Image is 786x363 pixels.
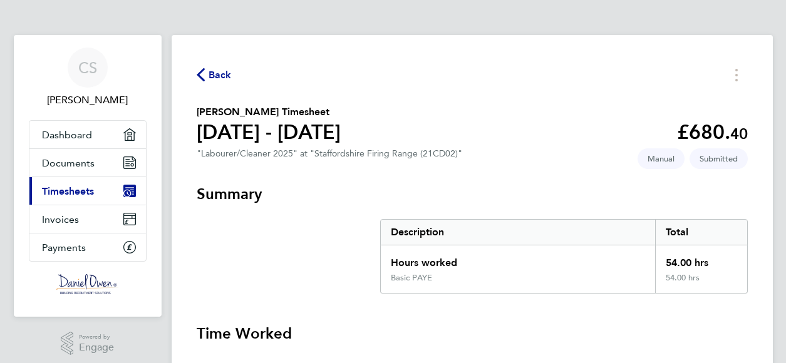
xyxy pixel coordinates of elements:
span: Back [209,68,232,83]
app-decimal: £680. [677,120,748,144]
button: Back [197,67,232,83]
div: "Labourer/Cleaner 2025" at "Staffordshire Firing Range (21CD02)" [197,148,462,159]
span: 40 [730,125,748,143]
nav: Main navigation [14,35,162,317]
span: This timesheet is Submitted. [690,148,748,169]
div: Description [381,220,656,245]
img: danielowen-logo-retina.png [56,274,119,294]
a: Payments [29,233,146,261]
span: This timesheet was manually created. [638,148,685,169]
a: Invoices [29,205,146,233]
span: Engage [79,342,114,353]
a: CS[PERSON_NAME] [29,48,147,108]
h3: Time Worked [197,324,748,344]
a: Documents [29,149,146,176]
div: Total [655,220,747,245]
div: 54.00 hrs [655,245,747,273]
div: Hours worked [381,245,656,273]
h3: Summary [197,184,748,204]
span: Invoices [42,213,79,225]
a: Go to home page [29,274,147,294]
h2: [PERSON_NAME] Timesheet [197,105,341,120]
div: Summary [380,219,748,294]
button: Timesheets Menu [725,65,748,84]
div: Basic PAYE [391,273,432,283]
a: Timesheets [29,177,146,205]
span: Chris Sturgess [29,93,147,108]
span: CS [78,59,97,76]
span: Payments [42,242,86,253]
a: Dashboard [29,121,146,148]
a: Powered byEngage [61,332,114,355]
h1: [DATE] - [DATE] [197,120,341,145]
span: Powered by [79,332,114,342]
span: Documents [42,157,95,169]
div: 54.00 hrs [655,273,747,293]
span: Dashboard [42,129,92,141]
span: Timesheets [42,185,94,197]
